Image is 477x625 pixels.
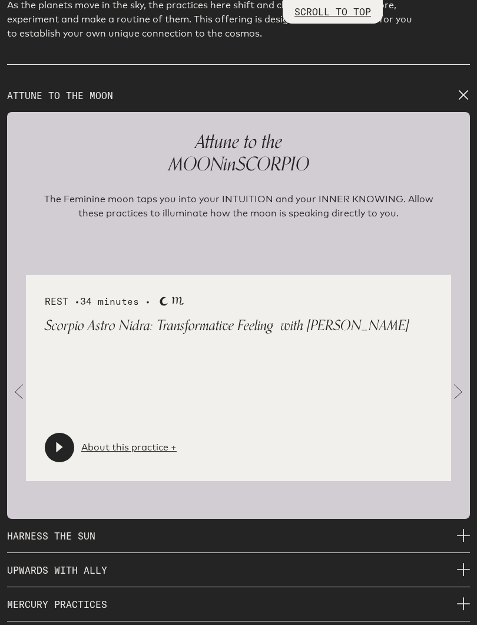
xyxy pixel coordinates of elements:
[7,519,470,553] p: HARNESS THE SUN
[223,149,236,180] span: in
[7,588,470,621] p: MERCURY PRACTICES
[7,79,470,112] p: ATTUNE TO THE MOON
[26,131,451,187] p: MOON SCORPIO
[7,554,470,587] p: UPWARDS WITH ALLY
[80,295,151,307] span: 34 minutes •
[45,318,432,335] p: Scorpio Astro Nidra: Transformative Feeling with [PERSON_NAME]
[294,5,371,19] p: SCROLL TO TOP
[81,440,177,455] a: About this practice +
[31,192,446,251] p: The Feminine moon taps you into your INTUITION and your INNER KNOWING. Allow these practices to i...
[45,294,432,308] div: REST •
[196,127,282,157] span: Attune to the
